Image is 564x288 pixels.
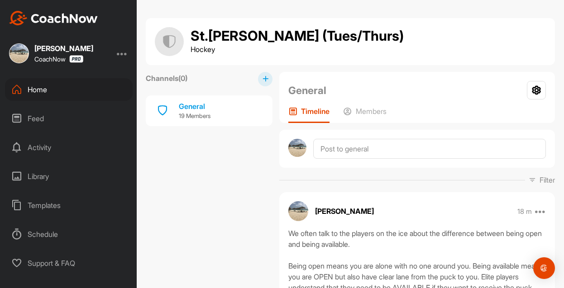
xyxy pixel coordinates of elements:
[533,257,555,279] div: Open Intercom Messenger
[517,207,532,216] p: 18 m
[5,252,133,274] div: Support & FAQ
[356,107,387,116] p: Members
[288,139,306,157] img: avatar
[288,83,326,98] h2: General
[34,55,83,63] div: CoachNow
[5,223,133,246] div: Schedule
[155,27,184,56] img: group
[9,11,98,25] img: CoachNow
[34,45,93,52] div: [PERSON_NAME]
[191,44,404,55] p: Hockey
[191,28,404,44] h1: St.[PERSON_NAME] (Tues/Thurs)
[315,206,374,217] p: [PERSON_NAME]
[288,201,308,221] img: avatar
[179,101,210,112] div: General
[69,55,83,63] img: CoachNow Pro
[301,107,330,116] p: Timeline
[5,165,133,188] div: Library
[5,136,133,159] div: Activity
[5,78,133,101] div: Home
[540,175,555,185] p: Filter
[5,194,133,217] div: Templates
[146,73,187,84] label: Channels ( 0 )
[179,112,210,121] p: 19 Members
[5,107,133,130] div: Feed
[9,43,29,63] img: square_d233730a7777fcf4df8982d979e1bd63.jpg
